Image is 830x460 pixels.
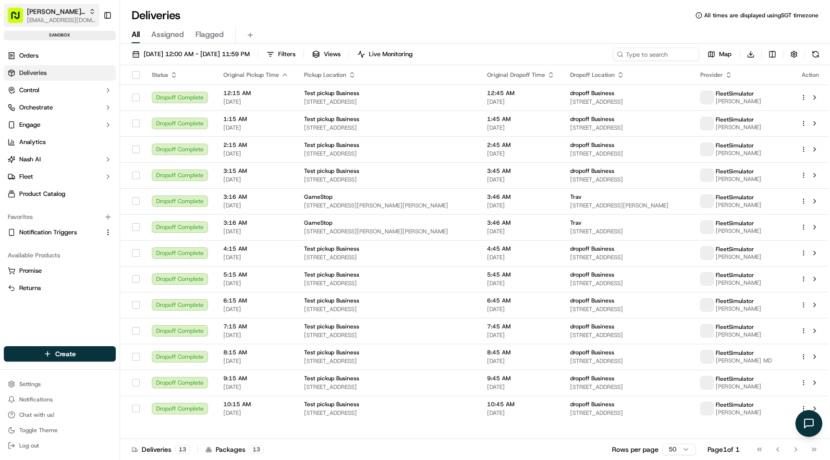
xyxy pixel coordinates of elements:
span: [STREET_ADDRESS][PERSON_NAME] [570,202,685,209]
span: [DATE] [487,409,555,417]
span: 4:15 AM [223,245,289,253]
span: FleetSimulator [716,219,754,227]
span: [DATE] 12:00 AM - [DATE] 11:59 PM [144,50,250,59]
span: dropoff Business [570,89,614,97]
span: 3:15 AM [223,167,289,175]
span: Live Monitoring [369,50,413,59]
span: Chat with us! [19,411,54,419]
div: Favorites [4,209,116,225]
a: Promise [8,266,112,275]
span: Filters [278,50,295,59]
span: Deliveries [19,69,47,77]
button: Log out [4,439,116,452]
span: Product Catalog [19,190,65,198]
span: 5:15 AM [223,271,289,278]
span: dropoff Business [570,349,614,356]
span: FleetSimulator [716,323,754,331]
span: [STREET_ADDRESS] [570,409,685,417]
button: [PERSON_NAME] Org[EMAIL_ADDRESS][DOMAIN_NAME] [4,4,99,27]
span: [PERSON_NAME] [716,383,761,390]
span: [STREET_ADDRESS] [570,279,685,287]
span: [STREET_ADDRESS] [570,357,685,365]
span: [DATE] [223,331,289,339]
button: Create [4,346,116,362]
a: Notification Triggers [8,228,100,237]
button: Map [703,48,736,61]
span: [DATE] [223,383,289,391]
span: FleetSimulator [716,168,754,175]
a: Orders [4,48,116,63]
span: Test pickup Business [304,271,359,278]
span: Test pickup Business [304,245,359,253]
span: dropoff Business [570,375,614,382]
span: [DATE] [487,150,555,157]
a: Analytics [4,134,116,150]
span: GameStop [304,219,332,227]
div: Page 1 of 1 [708,445,740,454]
span: Test pickup Business [304,400,359,408]
span: [STREET_ADDRESS] [304,409,472,417]
span: [STREET_ADDRESS] [304,279,472,287]
span: 10:45 AM [487,400,555,408]
button: Refresh [809,48,822,61]
span: GameStop [304,193,332,201]
span: 12:45 AM [487,89,555,97]
span: Map [719,50,732,59]
span: [PERSON_NAME] [716,175,761,183]
span: FleetSimulator [716,349,754,357]
span: 6:45 AM [487,297,555,304]
span: [STREET_ADDRESS] [570,176,685,183]
span: 3:46 AM [487,219,555,227]
span: [DATE] [487,357,555,365]
span: Notification Triggers [19,228,77,237]
span: Pickup Location [304,71,346,79]
span: FleetSimulator [716,194,754,201]
span: [PERSON_NAME] [716,305,761,313]
button: Returns [4,280,116,296]
span: Promise [19,266,42,275]
span: [DATE] [487,202,555,209]
div: Deliveries [132,445,190,454]
span: [DATE] [223,357,289,365]
span: [PERSON_NAME] [716,149,761,157]
span: 3:46 AM [487,193,555,201]
span: [PERSON_NAME] [716,279,761,287]
span: Test pickup Business [304,323,359,330]
span: [DATE] [223,409,289,417]
span: 3:16 AM [223,193,289,201]
span: Flagged [195,29,224,40]
a: Returns [8,284,112,292]
span: [EMAIL_ADDRESS][DOMAIN_NAME] [27,16,96,24]
button: Open chat [795,410,822,437]
span: 6:15 AM [223,297,289,304]
span: dropoff Business [570,245,614,253]
span: [STREET_ADDRESS] [304,383,472,391]
span: [STREET_ADDRESS] [570,254,685,261]
span: [DATE] [223,124,289,132]
span: [PERSON_NAME] Org [27,7,85,16]
span: Returns [19,284,41,292]
span: [DATE] [223,98,289,106]
span: [STREET_ADDRESS] [304,305,472,313]
div: Available Products [4,248,116,263]
span: [DATE] [487,331,555,339]
span: Test pickup Business [304,167,359,175]
span: Original Dropoff Time [487,71,545,79]
span: 9:15 AM [223,375,289,382]
span: [STREET_ADDRESS][PERSON_NAME][PERSON_NAME] [304,228,472,235]
span: Engage [19,121,40,129]
span: Fleet [19,172,33,181]
span: [PERSON_NAME] [716,227,761,235]
span: 5:45 AM [487,271,555,278]
div: sandbox [4,31,116,40]
div: Action [800,71,820,79]
span: Test pickup Business [304,115,359,123]
span: [STREET_ADDRESS] [304,124,472,132]
span: 8:15 AM [223,349,289,356]
span: [STREET_ADDRESS] [304,357,472,365]
span: dropoff Business [570,115,614,123]
span: [DATE] [223,279,289,287]
span: Settings [19,380,41,388]
span: [STREET_ADDRESS] [304,331,472,339]
button: Filters [262,48,300,61]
